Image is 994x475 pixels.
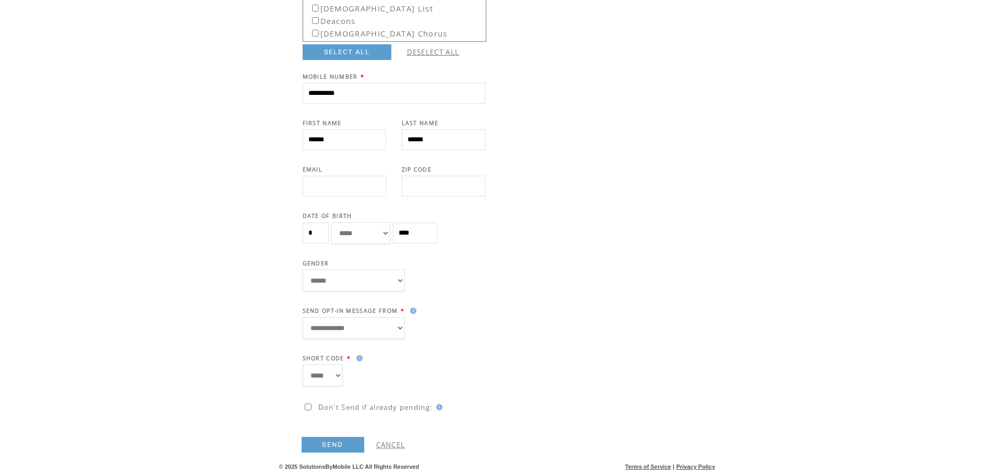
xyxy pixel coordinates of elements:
img: help.gif [353,355,363,361]
span: ZIP CODE [402,166,432,173]
a: DESELECT ALL [407,47,460,57]
span: GENDER [303,260,329,267]
a: SELECT ALL [303,44,391,60]
span: SEND OPT-IN MESSAGE FROM [303,307,398,314]
span: LAST NAME [402,119,439,127]
a: SEND [302,437,364,453]
span: Don't Send if already pending: [318,403,433,412]
input: [DEMOGRAPHIC_DATA] List [312,5,319,11]
img: help.gif [407,308,416,314]
label: Prayer Call [305,38,366,51]
a: Terms of Service [625,464,671,470]
span: | [673,464,674,470]
span: FIRST NAME [303,119,342,127]
img: help.gif [433,404,442,410]
input: [DEMOGRAPHIC_DATA] Chorus [312,30,319,36]
span: MOBILE NUMBER [303,73,358,80]
span: © 2025 SolutionsByMobile LLC All Rights Reserved [279,464,420,470]
label: Deacons [305,13,356,26]
span: SHORT CODE [303,355,344,362]
label: [DEMOGRAPHIC_DATA] Chorus [305,26,448,39]
label: [DEMOGRAPHIC_DATA] List [305,1,434,14]
a: CANCEL [376,440,405,449]
span: DATE OF BIRTH [303,212,352,220]
input: Deacons [312,17,319,24]
span: EMAIL [303,166,323,173]
a: Privacy Policy [676,464,715,470]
